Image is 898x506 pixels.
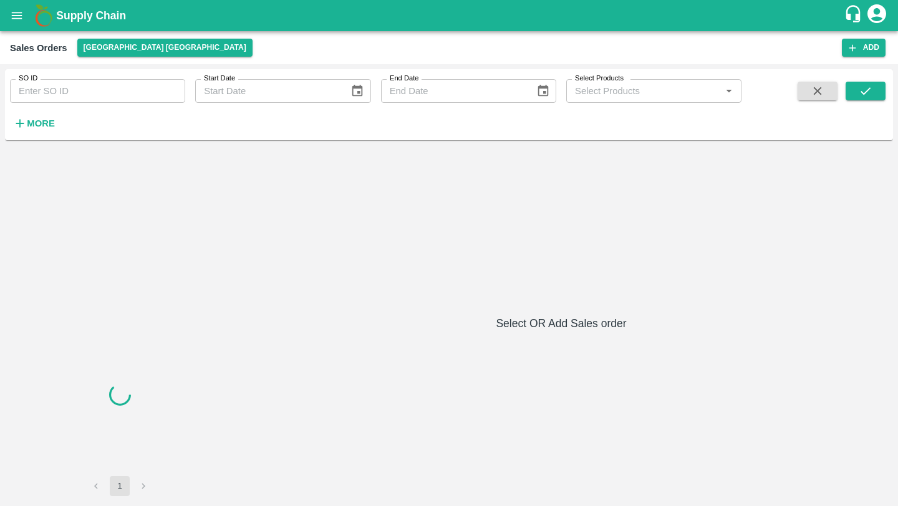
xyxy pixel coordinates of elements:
[345,79,369,103] button: Choose date
[234,315,888,332] h6: Select OR Add Sales order
[570,83,717,99] input: Select Products
[10,79,185,103] input: Enter SO ID
[56,7,844,24] a: Supply Chain
[110,476,130,496] button: page 1
[10,40,67,56] div: Sales Orders
[2,1,31,30] button: open drawer
[866,2,888,29] div: account of current user
[27,118,55,128] strong: More
[195,79,340,103] input: Start Date
[381,79,526,103] input: End Date
[19,74,37,84] label: SO ID
[31,3,56,28] img: logo
[10,113,58,134] button: More
[56,9,126,22] b: Supply Chain
[390,74,418,84] label: End Date
[842,39,886,57] button: Add
[844,4,866,27] div: customer-support
[77,39,253,57] button: Select DC
[575,74,624,84] label: Select Products
[84,476,155,496] nav: pagination navigation
[204,74,235,84] label: Start Date
[721,83,737,99] button: Open
[531,79,555,103] button: Choose date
